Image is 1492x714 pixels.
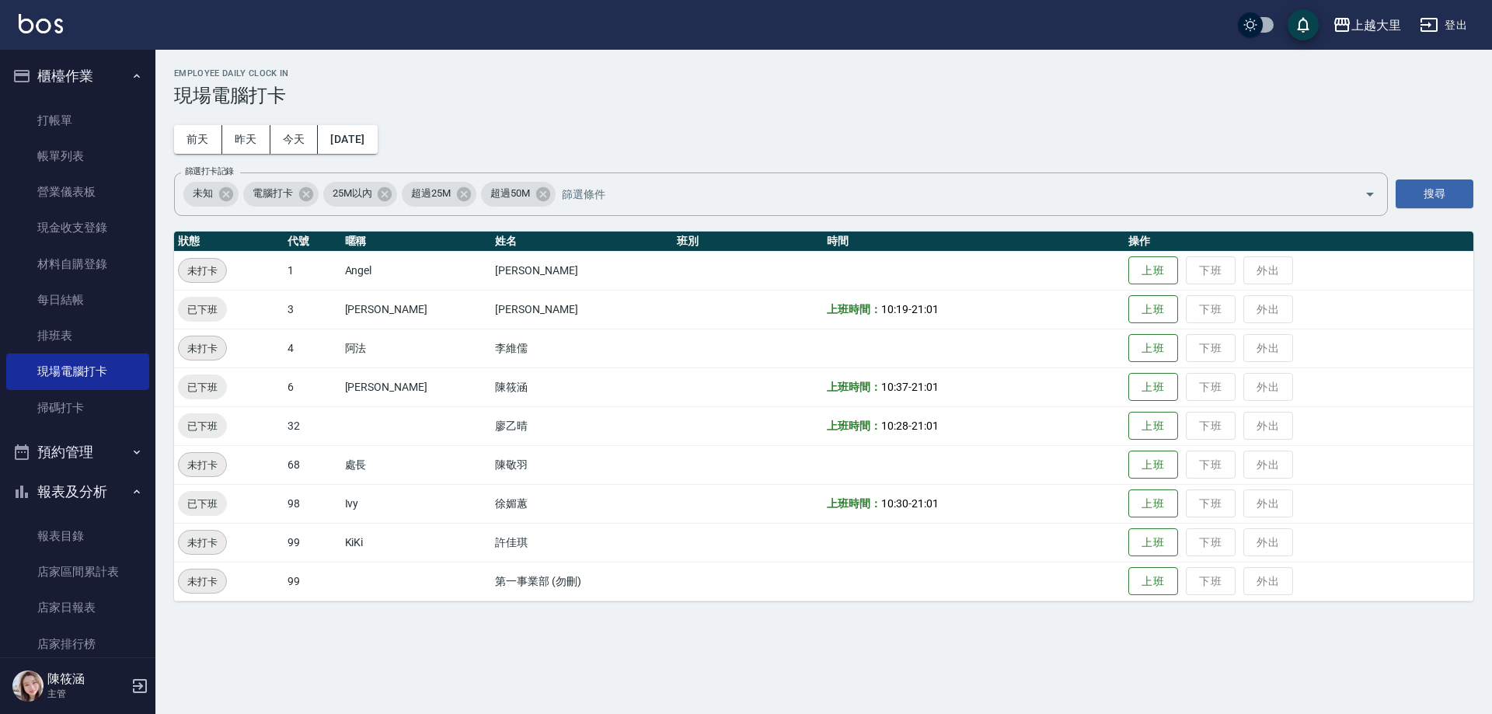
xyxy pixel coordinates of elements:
span: 已下班 [178,496,227,512]
td: 6 [284,367,340,406]
b: 上班時間： [827,303,881,315]
span: 未知 [183,186,222,201]
td: 1 [284,251,340,290]
td: - [823,406,1124,445]
a: 現場電腦打卡 [6,354,149,389]
th: 操作 [1124,232,1473,252]
td: 32 [284,406,340,445]
button: 上班 [1128,451,1178,479]
th: 代號 [284,232,340,252]
td: - [823,367,1124,406]
span: 未打卡 [179,573,226,590]
td: 3 [284,290,340,329]
td: 99 [284,523,340,562]
td: - [823,484,1124,523]
a: 店家日報表 [6,590,149,625]
td: 98 [284,484,340,523]
span: 21:01 [912,497,939,510]
span: 25M以內 [323,186,382,201]
a: 打帳單 [6,103,149,138]
button: [DATE] [318,125,377,154]
a: 現金收支登錄 [6,210,149,246]
span: 超過50M [481,186,539,201]
label: 篩選打卡記錄 [185,165,234,177]
div: 25M以內 [323,182,398,207]
button: 上班 [1128,295,1178,324]
button: 上班 [1128,567,1178,596]
div: 電腦打卡 [243,182,319,207]
b: 上班時間： [827,497,881,510]
img: Logo [19,14,63,33]
button: 今天 [270,125,319,154]
td: 68 [284,445,340,484]
td: 陳敬羽 [491,445,672,484]
button: 昨天 [222,125,270,154]
td: 4 [284,329,340,367]
span: 未打卡 [179,263,226,279]
a: 掃碼打卡 [6,390,149,426]
p: 主管 [47,687,127,701]
td: 陳筱涵 [491,367,672,406]
td: 許佳琪 [491,523,672,562]
th: 暱稱 [341,232,492,252]
button: 登出 [1414,11,1473,40]
span: 已下班 [178,379,227,395]
td: 廖乙晴 [491,406,672,445]
td: - [823,290,1124,329]
b: 上班時間： [827,420,881,432]
td: Angel [341,251,492,290]
button: 前天 [174,125,222,154]
td: [PERSON_NAME] [341,367,492,406]
div: 超過25M [402,182,476,207]
h2: Employee Daily Clock In [174,68,1473,78]
th: 姓名 [491,232,672,252]
span: 10:19 [881,303,908,315]
span: 21:01 [912,381,939,393]
span: 未打卡 [179,457,226,473]
span: 10:30 [881,497,908,510]
div: 超過50M [481,182,556,207]
button: 搜尋 [1396,179,1473,208]
a: 店家區間累計表 [6,554,149,590]
span: 21:01 [912,303,939,315]
button: 上班 [1128,528,1178,557]
td: 處長 [341,445,492,484]
span: 21:01 [912,420,939,432]
div: 上越大里 [1351,16,1401,35]
a: 材料自購登錄 [6,246,149,282]
button: 櫃檯作業 [6,56,149,96]
b: 上班時間： [827,381,881,393]
td: [PERSON_NAME] [491,251,672,290]
input: 篩選條件 [558,180,1337,207]
td: 99 [284,562,340,601]
a: 店家排行榜 [6,626,149,662]
span: 超過25M [402,186,460,201]
td: 阿法 [341,329,492,367]
div: 未知 [183,182,239,207]
a: 報表目錄 [6,518,149,554]
span: 已下班 [178,301,227,318]
a: 每日結帳 [6,282,149,318]
span: 10:28 [881,420,908,432]
td: 李維儒 [491,329,672,367]
td: 徐媚蕙 [491,484,672,523]
button: 預約管理 [6,432,149,472]
span: 電腦打卡 [243,186,302,201]
h5: 陳筱涵 [47,671,127,687]
span: 10:37 [881,381,908,393]
img: Person [12,670,44,702]
a: 帳單列表 [6,138,149,174]
th: 班別 [673,232,824,252]
button: 上越大里 [1326,9,1407,41]
button: 報表及分析 [6,472,149,512]
td: 第一事業部 (勿刪) [491,562,672,601]
button: 上班 [1128,489,1178,518]
button: 上班 [1128,412,1178,441]
h3: 現場電腦打卡 [174,85,1473,106]
span: 已下班 [178,418,227,434]
td: Ivy [341,484,492,523]
td: KiKi [341,523,492,562]
th: 狀態 [174,232,284,252]
span: 未打卡 [179,340,226,357]
button: save [1288,9,1319,40]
